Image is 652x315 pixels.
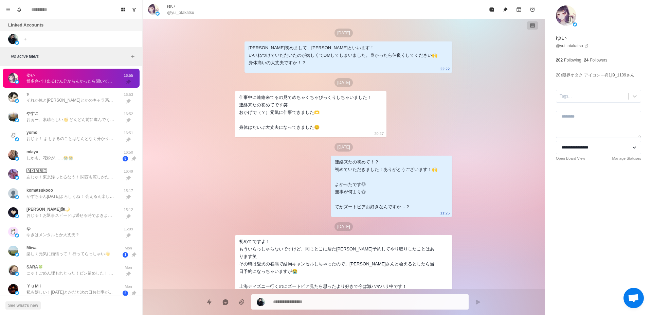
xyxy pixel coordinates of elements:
p: 15:12 [120,207,137,213]
p: おじょ！ よもまるのことはなんとなく分かり始めたけんね◎ 俺こそ[PERSON_NAME]必要やったと思うのにお話してくれてありがとね！ ほいだら後はお世話になった弁護士さんに支払いだ！労働意欲... [26,136,115,142]
img: picture [8,188,18,198]
button: Quick replies [202,295,216,309]
p: miayu [26,149,38,155]
img: picture [15,272,19,276]
span: 2 [123,291,128,296]
button: Archive [512,3,526,16]
button: Send message [471,295,485,309]
p: おじゃ！お返事スピードは返せる時でよきよきやけん気にせんでね◎ 口コミ確認！？ そんな制度あるんですか！？ [26,212,115,218]
img: picture [8,207,18,217]
img: picture [8,169,18,179]
button: See what's new [5,301,41,310]
button: Show unread conversations [129,4,140,15]
p: @yui_otakatsu [167,10,194,16]
img: picture [15,195,19,199]
p: 16:51 [120,130,137,136]
img: picture [15,118,19,122]
p: Followers [590,57,607,63]
button: Add reminder [526,3,539,16]
p: [DATE] [334,78,353,87]
p: 16:50 [120,150,137,155]
img: picture [15,291,19,295]
img: picture [15,99,19,103]
p: [DATE] [334,143,353,152]
p: 博多弁バリ出るけん分からんかったら聞いてー◎ [26,78,115,84]
img: picture [15,41,19,45]
div: 初めてですよ！ もういらっしゃらないですけど、同じとこに居た[PERSON_NAME]予約してやり取りしたことはあります笑 その時は愛犬の看病で結局キャンセルしちゃったので、[PERSON_NA... [239,238,437,298]
p: 15:17 [120,188,137,194]
a: Open Board View [556,156,585,161]
p: 🄰🄺🄰🅁🄸 [26,168,47,174]
button: Board View [118,4,129,15]
p: s [26,91,29,97]
img: picture [15,157,19,161]
p: ゆ [26,226,31,232]
p: Mon [120,265,137,270]
img: picture [148,4,159,15]
p: Mon [120,284,137,290]
p: 16:49 [120,169,137,174]
p: それか俺と[PERSON_NAME]とかのキャラ系おそろ…？ [26,97,115,103]
p: Miwa [26,245,36,251]
p: 20:27 [374,130,384,137]
p: [DATE] [334,222,353,231]
img: picture [8,227,18,237]
p: 16:52 [120,111,137,117]
p: ゆい [556,34,567,42]
p: Linked Accounts [8,22,43,29]
div: 連絡来たの初めて！？ 初めていただきました！ありがとうございます！🙌 よかったです◎ 無事が何より◎ てかズートピアお好きなんですか…？ [335,158,437,211]
span: 8 [123,156,128,161]
p: 16:53 [120,92,137,98]
p: ゆい [167,3,175,10]
img: picture [15,176,19,180]
img: picture [257,298,265,306]
img: picture [8,34,18,44]
p: 16:55 [120,73,137,78]
p: 私も嬉しい！[DATE]とかだと次の日お仕事がお休みなのでお泊りとかもしやすいです！ [26,289,115,295]
p: [DATE] [334,29,353,37]
p: [PERSON_NAME]迦🌙 [26,206,70,212]
p: やすこ [26,110,39,117]
p: No active filters [11,53,129,59]
div: チャットを開く [623,288,644,308]
button: Add media [235,295,249,309]
a: Manage Statuses [612,156,641,161]
button: Add account [21,35,29,43]
a: @yui_otakatsu [556,43,588,49]
p: 楽しく元気に頑張って！ 行ってらっしゃい👋 [26,251,110,257]
button: Add filters [129,52,137,60]
img: picture [156,12,160,16]
img: picture [8,73,18,83]
p: にゃ！ごめん埋もれとった！ピン留めした！ 元気そうでよかた！！！🙌 いいねの通知で元気そうやとは思っとったけど笑 会いたいねぇ、、、 [26,270,115,276]
p: ゆきはメンタルとか大丈夫？ [26,232,79,238]
p: yomo [26,129,37,136]
span: 1 [123,252,128,258]
img: picture [15,137,19,141]
img: picture [8,246,18,256]
p: あじゃ！東京帰っとるなう！ 関西も涼しかた◎ 事後もおもろいのに乳首見せるので新幹線なのに声出して笑ってしもた[PERSON_NAME]ありがとう！ おかげさまさまのさま！ 気合いいれます！💪🔥... [26,174,115,180]
button: Reply with AI [219,295,232,309]
p: Following [564,57,581,63]
p: おぉー、素晴らしい👏 どんどん前に進んでく…！ 9日はちょいお待ち！ シフトどうなるかわからんくて😣 [26,117,115,123]
button: Unpin [499,3,512,16]
img: picture [8,284,18,294]
img: picture [8,150,18,160]
p: komatsukooo [26,187,53,193]
button: Mark as read [485,3,499,16]
div: [PERSON_NAME]初めまして、[PERSON_NAME]といいます！ いいねつけていただいたのが嬉しくてDMしてしまいました。良かったら仲良くしてください🙌 身体痛いの大丈夫ですか！？ [249,44,437,67]
button: Notifications [14,4,24,15]
img: picture [8,111,18,122]
img: picture [15,252,19,257]
p: Mon [120,245,137,251]
p: かずちゃん[DATE]よろしくね！ 会えるん楽しみ！🙌 [26,193,115,199]
p: SARA🍀 [26,264,43,270]
button: Menu [3,4,14,15]
p: 22:22 [440,65,450,73]
p: 24 [584,57,588,63]
p: ＹｕＭｉ [26,283,43,289]
div: 仕事中に連絡来てるの見てめちゃくちゃびっくりしちゃいました！ 連絡来たの初めてです笑 おかげで（？）元気に仕事できました🫶 身体はだいぶ大丈夫になってきました☺️ [239,94,372,131]
img: picture [8,265,18,275]
img: picture [556,5,576,26]
p: 11:25 [440,209,450,217]
img: picture [15,233,19,238]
